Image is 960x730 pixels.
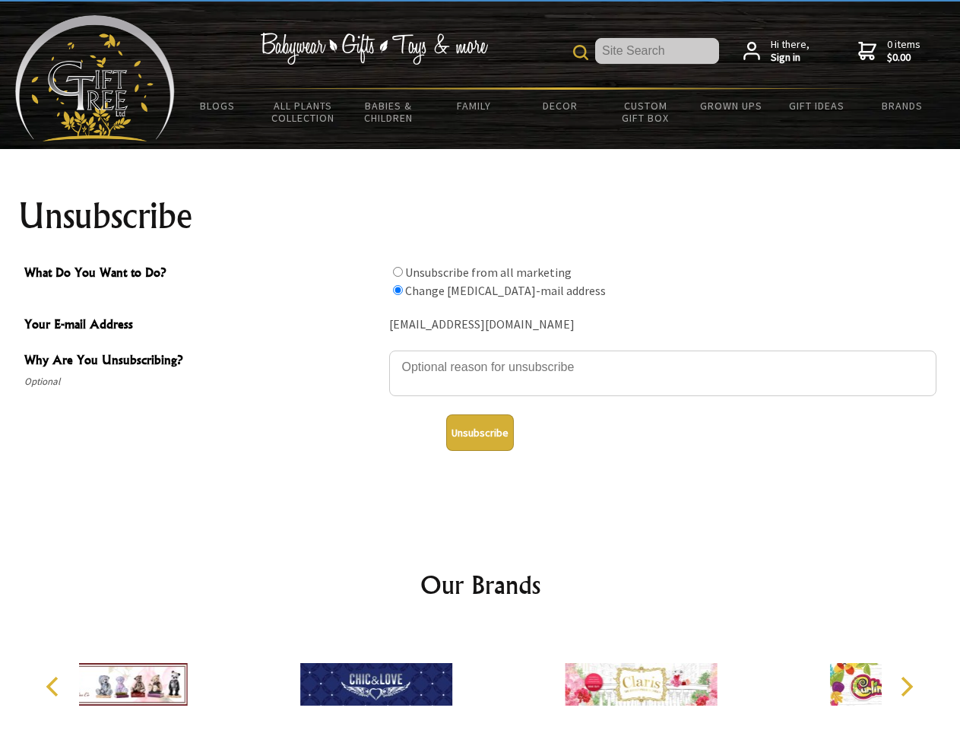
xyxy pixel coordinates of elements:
button: Previous [38,670,71,703]
a: Gift Ideas [774,90,860,122]
h1: Unsubscribe [18,198,943,234]
img: product search [573,45,588,60]
div: [EMAIL_ADDRESS][DOMAIN_NAME] [389,313,936,337]
a: BLOGS [175,90,261,122]
span: Hi there, [771,38,810,65]
span: Optional [24,373,382,391]
strong: $0.00 [887,51,920,65]
h2: Our Brands [30,567,930,603]
span: Your E-mail Address [24,315,382,337]
label: Change [MEDICAL_DATA]-mail address [405,283,606,298]
a: All Plants Collection [261,90,347,134]
a: Hi there,Sign in [743,38,810,65]
a: Decor [517,90,603,122]
a: Brands [860,90,946,122]
strong: Sign in [771,51,810,65]
a: Custom Gift Box [603,90,689,134]
a: Grown Ups [688,90,774,122]
input: Site Search [595,38,719,64]
input: What Do You Want to Do? [393,267,403,277]
a: Babies & Children [346,90,432,134]
img: Babywear - Gifts - Toys & more [260,33,488,65]
textarea: Why Are You Unsubscribing? [389,351,936,396]
span: What Do You Want to Do? [24,263,382,285]
button: Next [889,670,923,703]
input: What Do You Want to Do? [393,285,403,295]
a: Family [432,90,518,122]
button: Unsubscribe [446,414,514,451]
img: Babyware - Gifts - Toys and more... [15,15,175,141]
a: 0 items$0.00 [858,38,920,65]
label: Unsubscribe from all marketing [405,265,572,280]
span: Why Are You Unsubscribing? [24,351,382,373]
span: 0 items [887,37,920,65]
